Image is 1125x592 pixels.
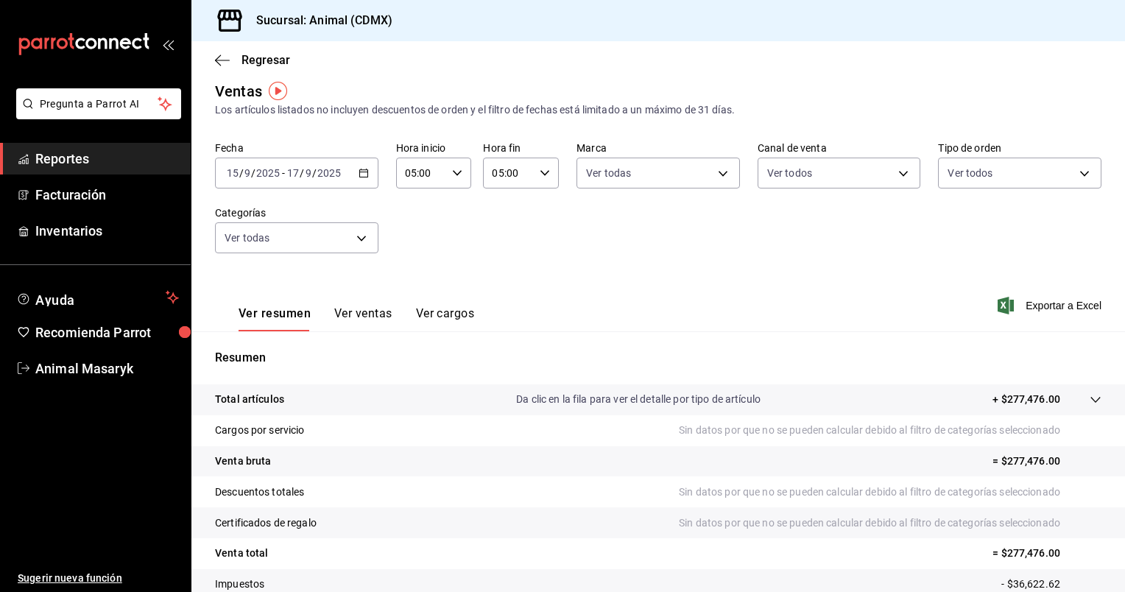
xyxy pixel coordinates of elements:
p: = $277,476.00 [992,454,1101,469]
button: open_drawer_menu [162,38,174,50]
img: Tooltip marker [269,82,287,100]
span: Reportes [35,149,179,169]
label: Tipo de orden [938,143,1101,153]
p: Sin datos por que no se pueden calcular debido al filtro de categorías seleccionado [679,484,1101,500]
label: Categorías [215,208,378,218]
p: Descuentos totales [215,484,304,500]
span: - [282,167,285,179]
span: Ver todas [586,166,631,180]
span: Ver todas [225,230,269,245]
span: Facturación [35,185,179,205]
div: Ventas [215,80,262,102]
p: Cargos por servicio [215,423,305,438]
button: Ver resumen [239,306,311,331]
div: Los artículos listados no incluyen descuentos de orden y el filtro de fechas está limitado a un m... [215,102,1101,118]
p: Sin datos por que no se pueden calcular debido al filtro de categorías seleccionado [679,515,1101,531]
span: Regresar [241,53,290,67]
p: Resumen [215,349,1101,367]
p: = $277,476.00 [992,546,1101,561]
span: Ver todos [767,166,812,180]
label: Fecha [215,143,378,153]
label: Hora inicio [396,143,472,153]
p: Total artículos [215,392,284,407]
label: Marca [576,143,740,153]
p: Certificados de regalo [215,515,317,531]
input: -- [226,167,239,179]
button: Regresar [215,53,290,67]
input: -- [305,167,312,179]
input: ---- [317,167,342,179]
span: Ver todos [948,166,992,180]
div: navigation tabs [239,306,474,331]
p: Sin datos por que no se pueden calcular debido al filtro de categorías seleccionado [679,423,1101,438]
button: Ver cargos [416,306,475,331]
span: / [239,167,244,179]
span: Inventarios [35,221,179,241]
button: Pregunta a Parrot AI [16,88,181,119]
h3: Sucursal: Animal (CDMX) [244,12,392,29]
p: Da clic en la fila para ver el detalle por tipo de artículo [516,392,761,407]
span: / [251,167,255,179]
p: + $277,476.00 [992,392,1060,407]
p: - $36,622.62 [1001,577,1101,592]
p: Venta bruta [215,454,271,469]
p: Impuestos [215,577,264,592]
span: Ayuda [35,289,160,306]
p: Venta total [215,546,268,561]
span: Recomienda Parrot [35,323,179,342]
span: / [312,167,317,179]
button: Ver ventas [334,306,392,331]
a: Pregunta a Parrot AI [10,107,181,122]
label: Hora fin [483,143,559,153]
input: -- [286,167,300,179]
span: Sugerir nueva función [18,571,179,586]
button: Exportar a Excel [1001,297,1101,314]
span: Animal Masaryk [35,359,179,378]
label: Canal de venta [758,143,921,153]
span: Pregunta a Parrot AI [40,96,158,112]
span: / [300,167,304,179]
input: ---- [255,167,281,179]
input: -- [244,167,251,179]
